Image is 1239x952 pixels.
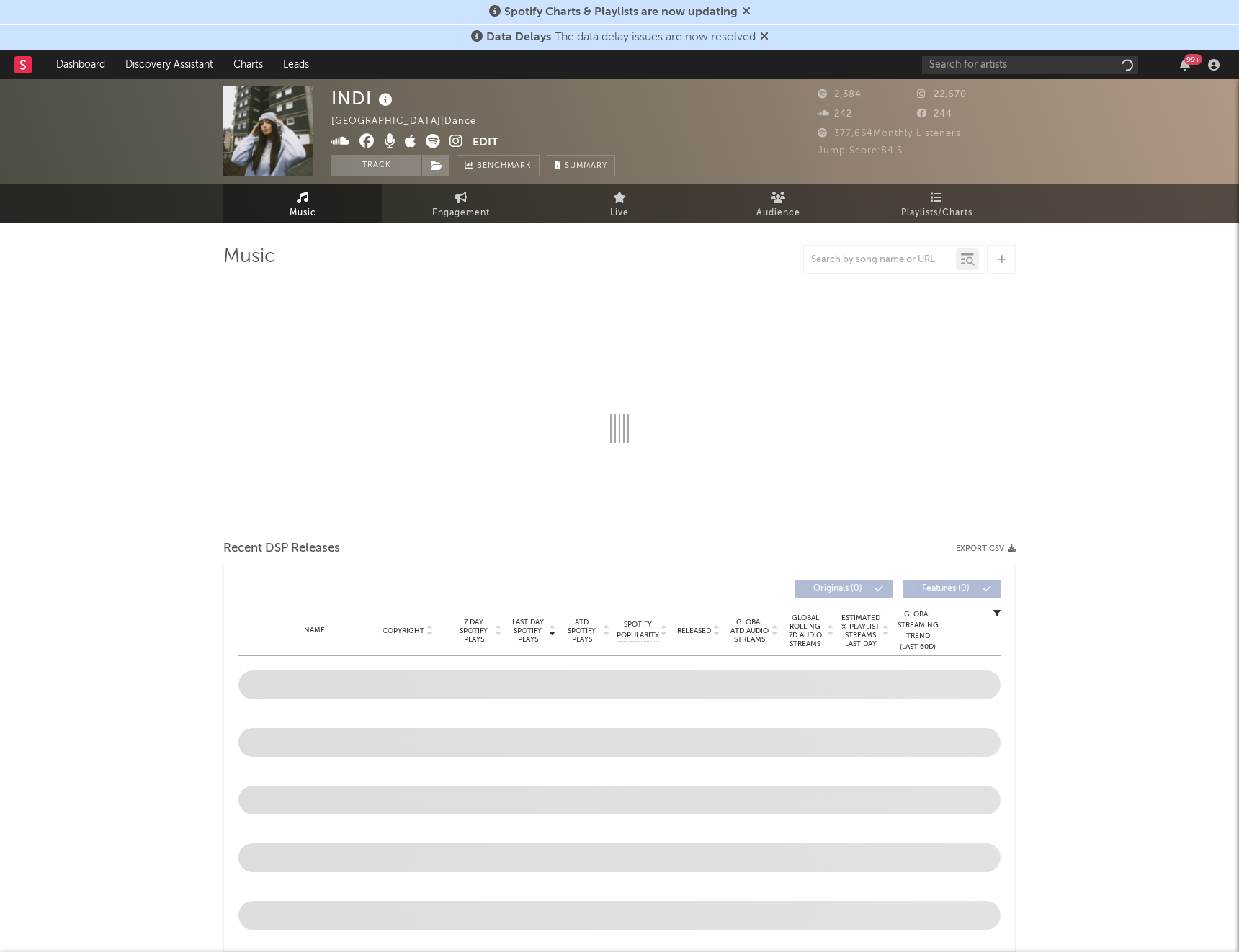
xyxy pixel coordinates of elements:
[1184,54,1202,65] div: 99 +
[457,155,540,176] a: Benchmark
[785,614,825,648] span: Global Rolling 7D Audio Streams
[805,585,871,593] span: Originals ( 0 )
[1180,59,1190,71] button: 99+
[563,618,601,644] span: ATD Spotify Plays
[223,184,382,223] a: Music
[382,184,540,223] a: Engagement
[677,627,711,635] span: Released
[756,205,800,222] span: Audience
[917,90,967,99] span: 22,670
[455,618,493,644] span: 7 Day Spotify Plays
[115,50,223,79] a: Discovery Assistant
[331,113,493,130] div: [GEOGRAPHIC_DATA] | Dance
[610,205,629,222] span: Live
[760,32,769,43] span: Dismiss
[922,56,1138,74] input: Search for artists
[486,32,551,43] span: Data Delays
[841,614,880,648] span: Estimated % Playlist Streams Last Day
[540,184,699,223] a: Live
[903,580,1001,598] button: Features(0)
[509,618,547,644] span: Last Day Spotify Plays
[331,155,421,176] button: Track
[699,184,857,223] a: Audience
[383,627,424,635] span: Copyright
[913,585,979,593] span: Features ( 0 )
[901,205,972,222] span: Playlists/Charts
[818,109,852,119] span: 242
[547,155,615,176] button: Summary
[223,540,340,557] span: Recent DSP Releases
[818,129,961,138] span: 377,654 Monthly Listeners
[504,6,738,18] span: Spotify Charts & Playlists are now updating
[477,158,532,175] span: Benchmark
[273,50,319,79] a: Leads
[473,134,498,152] button: Edit
[742,6,751,18] span: Dismiss
[804,254,956,266] input: Search by song name or URL
[917,109,952,119] span: 244
[267,625,362,636] div: Name
[818,90,862,99] span: 2,384
[290,205,316,222] span: Music
[617,619,659,641] span: Spotify Popularity
[730,618,769,644] span: Global ATD Audio Streams
[331,86,396,110] div: INDI
[818,146,903,156] span: Jump Score: 84.5
[565,162,607,170] span: Summary
[432,205,490,222] span: Engagement
[223,50,273,79] a: Charts
[857,184,1016,223] a: Playlists/Charts
[956,544,1016,553] button: Export CSV
[896,609,939,652] div: Global Streaming Trend (Last 60D)
[795,580,893,598] button: Originals(0)
[46,50,115,79] a: Dashboard
[486,32,756,43] span: : The data delay issues are now resolved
